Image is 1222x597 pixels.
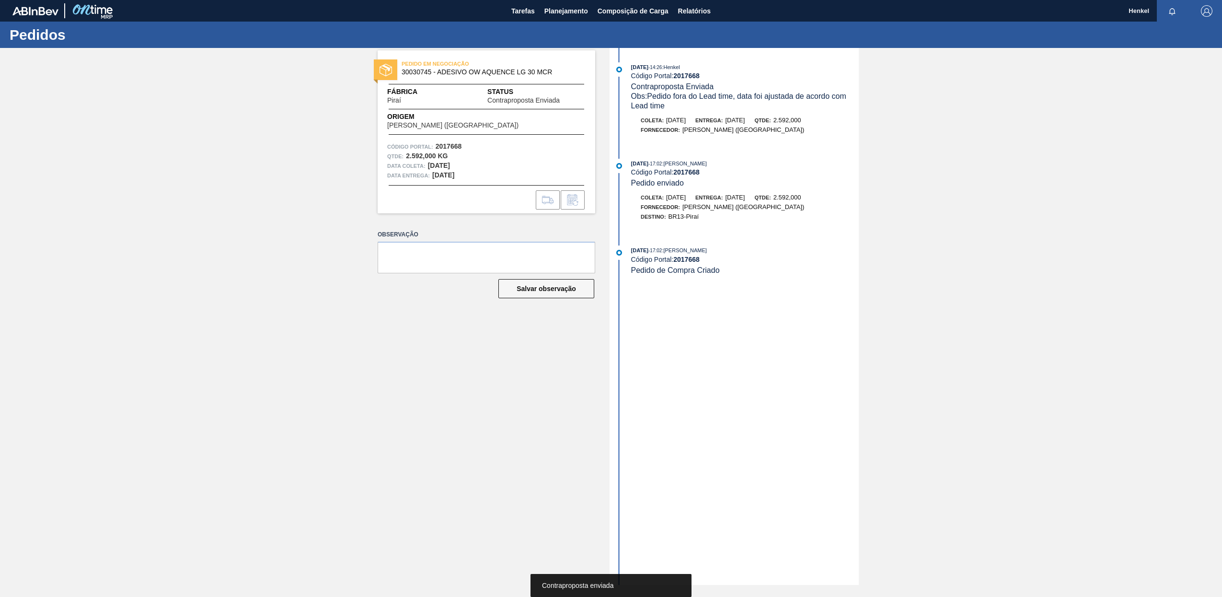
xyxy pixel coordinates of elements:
span: : Henkel [662,64,680,70]
span: [DATE] [631,161,648,166]
img: atual [616,163,622,169]
img: atual [616,250,622,256]
span: Qtde : [387,152,403,161]
span: Piraí [387,97,401,104]
strong: [DATE] [428,162,450,169]
span: Planejamento [544,5,588,17]
img: TNhmsLtSVTkK8tSr43FrP2fwEKptu5GPRR3wAAAABJRU5ErkJggg== [12,7,58,15]
span: Contraproposta enviada [542,582,613,589]
div: Código Portal: [631,168,859,176]
span: Fornecedor: [641,204,680,210]
span: [PERSON_NAME] ([GEOGRAPHIC_DATA]) [682,203,805,211]
span: - 17:02 [648,161,662,166]
span: [DATE] [666,117,686,124]
span: Relatórios [678,5,711,17]
span: 30030745 - ADESIVO OW AQUENCE LG 30 MCR [402,69,576,76]
span: [DATE] [725,117,745,124]
span: [DATE] [666,194,686,201]
span: Destino: [641,214,666,220]
div: Informar alteração no pedido [561,190,585,210]
span: Tarefas [511,5,535,17]
span: 2.592,000 [773,194,801,201]
img: atual [616,67,622,72]
span: Pedido enviado [631,179,684,187]
span: Data coleta: [387,161,426,171]
span: - 17:02 [648,248,662,253]
span: Código Portal: [387,142,433,152]
button: Notificações [1157,4,1187,18]
span: [DATE] [725,194,745,201]
strong: 2017668 [673,256,700,263]
span: Coleta: [641,117,664,123]
span: Entrega: [695,117,723,123]
strong: 2017668 [673,168,700,176]
span: Composição de Carga [598,5,669,17]
span: Qtde: [754,195,771,200]
span: : [PERSON_NAME] [662,247,707,253]
strong: [DATE] [432,171,454,179]
span: PEDIDO EM NEGOCIAÇÃO [402,59,536,69]
label: Observação [378,228,595,242]
strong: 2.592,000 KG [406,152,448,160]
span: 2.592,000 [773,117,801,124]
span: [DATE] [631,64,648,70]
span: Contraproposta Enviada [487,97,560,104]
span: [PERSON_NAME] ([GEOGRAPHIC_DATA]) [682,126,805,133]
div: Ir para Composição de Carga [536,190,560,210]
span: Origem [387,112,546,122]
div: Código Portal: [631,256,859,263]
strong: 2017668 [436,142,462,150]
div: Código Portal: [631,72,859,80]
button: Salvar observação [498,279,594,298]
span: [PERSON_NAME] ([GEOGRAPHIC_DATA]) [387,122,519,129]
span: BR13-Piraí [669,213,699,220]
span: Entrega: [695,195,723,200]
span: Fornecedor: [641,127,680,133]
span: : [PERSON_NAME] [662,161,707,166]
img: status [380,64,392,76]
span: Contraproposta Enviada [631,82,714,91]
span: Coleta: [641,195,664,200]
span: Data entrega: [387,171,430,180]
span: [DATE] [631,247,648,253]
span: Fábrica [387,87,431,97]
img: Logout [1201,5,1212,17]
span: Qtde: [754,117,771,123]
span: Obs: Pedido fora do Lead time, data foi ajustada de acordo com Lead time [631,92,849,110]
h1: Pedidos [10,29,180,40]
span: Status [487,87,586,97]
strong: 2017668 [673,72,700,80]
span: - 14:26 [648,65,662,70]
span: Pedido de Compra Criado [631,266,720,274]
